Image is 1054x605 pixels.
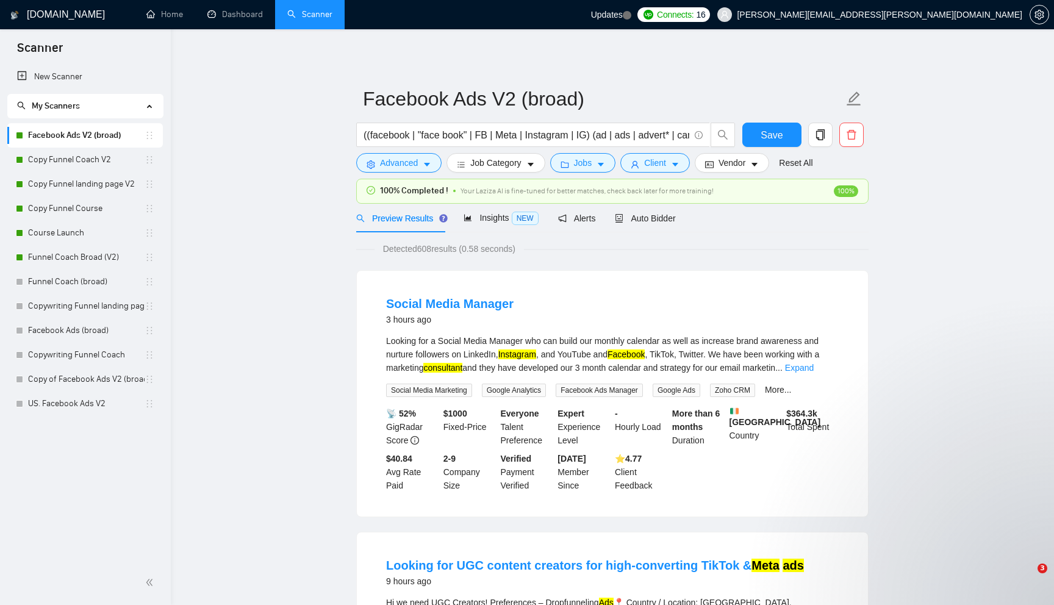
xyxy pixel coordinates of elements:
span: holder [145,399,154,409]
div: Total Spent [784,407,841,447]
li: Copy Funnel Course [7,196,163,221]
span: search [711,129,734,140]
a: Copywriting Funnel Coach [28,343,145,367]
span: Zoho CRM [710,384,755,397]
span: Preview Results [356,213,444,223]
b: Expert [557,409,584,418]
b: Everyone [501,409,539,418]
button: setting [1030,5,1049,24]
a: Copy Funnel Course [28,196,145,221]
span: caret-down [423,160,431,169]
span: user [720,10,729,19]
a: Looking for UGC content creators for high-converting TikTok &Meta ads [386,559,804,572]
b: 📡 52% [386,409,416,418]
a: More... [765,385,792,395]
mark: Meta [751,559,780,572]
div: GigRadar Score [384,407,441,447]
li: Copy Funnel Coach V2 [7,148,163,172]
button: idcardVendorcaret-down [695,153,769,173]
button: Save [742,123,801,147]
a: Funnel Coach Broad (V2) [28,245,145,270]
span: holder [145,155,154,165]
img: 🇮🇪 [730,407,739,415]
b: 2-9 [443,454,456,464]
a: US. Facebook Ads V2 [28,392,145,416]
span: holder [145,326,154,335]
li: Funnel Coach Broad (V2) [7,245,163,270]
button: barsJob Categorycaret-down [446,153,545,173]
span: caret-down [750,160,759,169]
b: $40.84 [386,454,412,464]
span: holder [145,204,154,213]
div: Fixed-Price [441,407,498,447]
span: delete [840,129,863,140]
b: [DATE] [557,454,586,464]
a: Funnel Coach (broad) [28,270,145,294]
span: user [631,160,639,169]
div: Hourly Load [612,407,670,447]
div: Duration [670,407,727,447]
span: Vendor [719,156,745,170]
a: Facebook Ads V2 (broad) [28,123,145,148]
div: Experience Level [555,407,612,447]
button: copy [808,123,833,147]
span: holder [145,131,154,140]
div: Talent Preference [498,407,556,447]
span: Advanced [380,156,418,170]
a: Copywriting Funnel landing page [28,294,145,318]
span: caret-down [671,160,679,169]
a: Copy Funnel landing page V2 [28,172,145,196]
li: Copywriting Funnel Coach [7,343,163,367]
span: check-circle [367,186,375,195]
a: homeHome [146,9,183,20]
a: New Scanner [17,65,153,89]
a: searchScanner [287,9,332,20]
div: Company Size [441,452,498,492]
mark: Facebook [608,349,645,359]
li: Copy Funnel landing page V2 [7,172,163,196]
span: Save [761,127,783,143]
li: New Scanner [7,65,163,89]
div: Avg Rate Paid [384,452,441,492]
span: holder [145,277,154,287]
span: holder [145,179,154,189]
span: holder [145,252,154,262]
span: Detected 608 results (0.58 seconds) [375,242,524,256]
span: folder [561,160,569,169]
a: Expand [785,363,814,373]
b: [GEOGRAPHIC_DATA] [730,407,821,427]
input: Search Freelance Jobs... [364,127,689,143]
span: holder [145,374,154,384]
a: Reset All [779,156,812,170]
span: Auto Bidder [615,213,675,223]
span: My Scanners [32,101,80,111]
span: robot [615,214,623,223]
span: Connects: [657,8,694,21]
a: Copy Funnel Coach V2 [28,148,145,172]
span: Social Media Marketing [386,384,472,397]
span: Scanner [7,39,73,65]
span: Updates [591,10,623,20]
input: Scanner name... [363,84,844,114]
div: 3 hours ago [386,312,514,327]
span: copy [809,129,832,140]
span: 100% Completed ! [380,184,448,198]
img: upwork-logo.png [644,10,653,20]
span: double-left [145,576,157,589]
li: Facebook Ads V2 (broad) [7,123,163,148]
span: notification [558,214,567,223]
span: Jobs [574,156,592,170]
span: 100% [834,185,858,197]
b: ⭐️ 4.77 [615,454,642,464]
span: My Scanners [17,101,80,111]
mark: consultant [423,363,462,373]
span: holder [145,228,154,238]
li: Course Launch [7,221,163,245]
button: settingAdvancedcaret-down [356,153,442,173]
span: holder [145,350,154,360]
a: Social Media Manager [386,297,514,310]
span: area-chart [464,213,472,222]
a: Course Launch [28,221,145,245]
span: Job Category [470,156,521,170]
span: Alerts [558,213,596,223]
